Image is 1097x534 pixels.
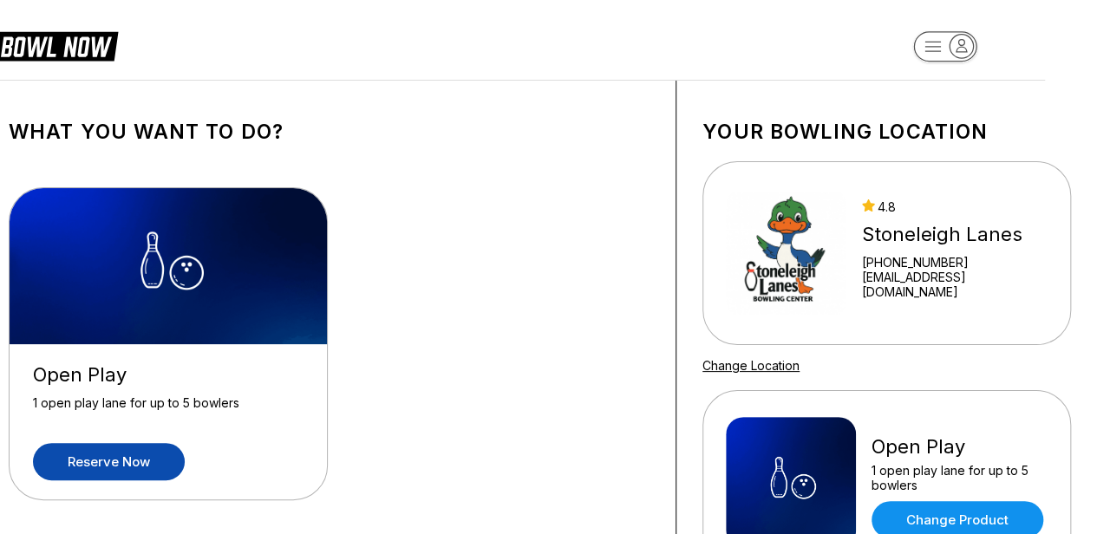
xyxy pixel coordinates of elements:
[9,120,650,144] h1: What you want to do?
[862,255,1048,270] div: [PHONE_NUMBER]
[10,188,329,344] img: Open Play
[33,443,185,480] a: Reserve now
[702,120,1071,144] h1: Your bowling location
[702,358,800,373] a: Change Location
[872,435,1048,459] div: Open Play
[862,223,1048,246] div: Stoneleigh Lanes
[33,363,304,387] div: Open Play
[862,270,1048,299] a: [EMAIL_ADDRESS][DOMAIN_NAME]
[862,199,1048,214] div: 4.8
[872,463,1048,492] div: 1 open play lane for up to 5 bowlers
[33,395,304,426] div: 1 open play lane for up to 5 bowlers
[726,188,846,318] img: Stoneleigh Lanes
